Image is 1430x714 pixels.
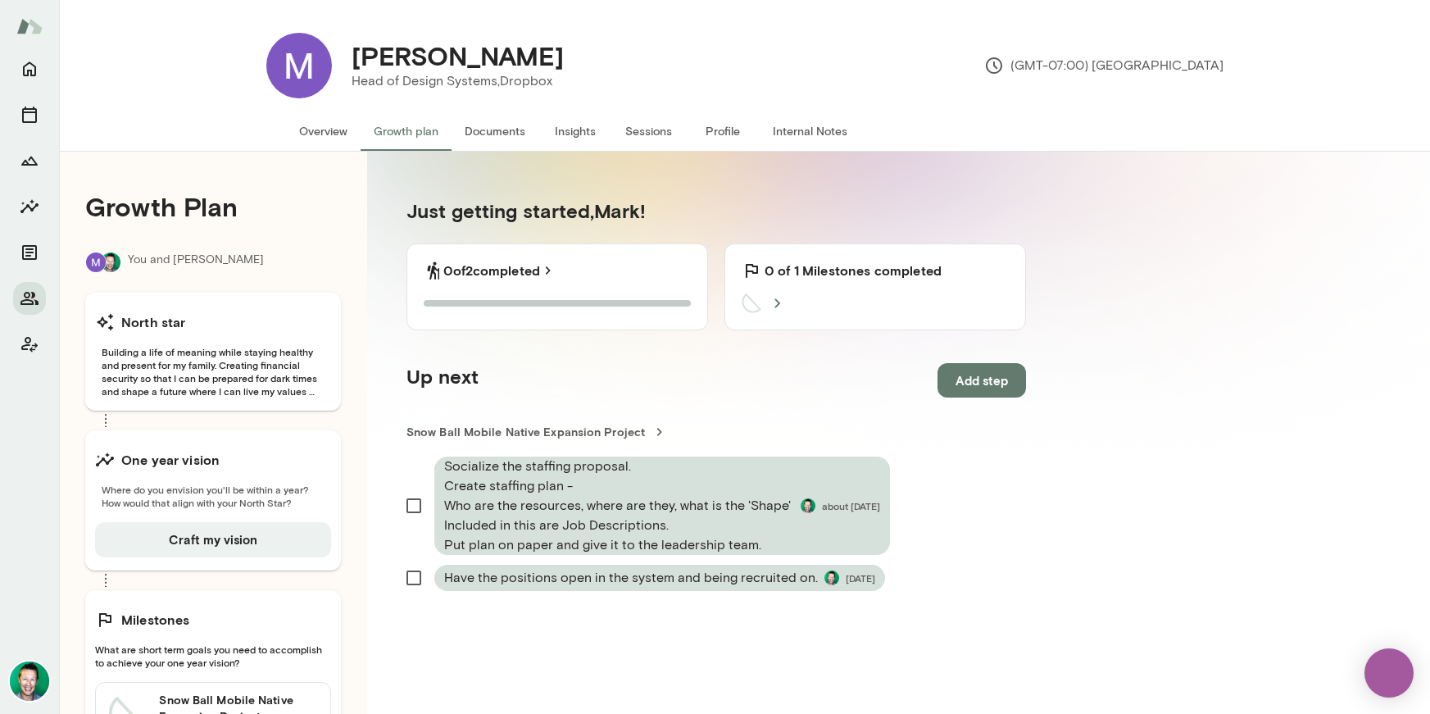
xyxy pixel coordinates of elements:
button: North starBuilding a life of meaning while staying healthy and present for my family. Creating fi... [85,293,341,411]
span: Socialize the staffing proposal. Create staffing plan - Who are the resources, where are they, wh... [444,457,794,555]
h6: North star [121,312,186,332]
button: Craft my vision [95,522,331,557]
button: Profile [686,111,760,151]
h5: Just getting started, Mark ! [406,198,1026,224]
div: Socialize the staffing proposal. Create staffing plan - Who are the resources, where are they, wh... [434,457,890,555]
button: Sessions [13,98,46,131]
span: Have the positions open in the system and being recruited on. [444,568,818,588]
button: Insights [13,190,46,223]
img: Mark Shuster [86,252,106,272]
button: Add step [937,363,1026,398]
div: Have the positions open in the system and being recruited on.Brian Lawrence[DATE] [434,565,885,591]
h6: 0 of 1 Milestones completed [765,261,942,280]
button: Home [13,52,46,85]
button: Insights [538,111,612,151]
h6: One year vision [121,450,220,470]
span: What are short term goals you need to accomplish to achieve your one year vision? [95,643,331,669]
h5: Up next [406,363,479,398]
img: Mento [16,11,43,42]
img: Brian Lawrence [101,252,120,272]
span: [DATE] [846,571,875,584]
h4: [PERSON_NAME] [352,40,564,71]
img: Brian Lawrence [801,498,815,513]
button: Sessions [612,111,686,151]
button: Growth Plan [13,144,46,177]
img: Mark Shuster [266,33,332,98]
h4: Growth Plan [85,191,341,222]
button: Documents [13,236,46,269]
img: Brian Lawrence [824,571,839,585]
h6: Milestones [121,610,190,630]
button: Documents [452,111,538,151]
p: (GMT-07:00) [GEOGRAPHIC_DATA] [984,56,1223,75]
img: Brian Lawrence [10,662,49,701]
button: Members [13,282,46,315]
span: Building a life of meaning while staying healthy and present for my family. Creating financial se... [95,345,331,398]
a: Snow Ball Mobile Native Expansion Project [406,424,1026,440]
button: Internal Notes [760,111,860,151]
a: 0of2completed [443,261,556,280]
span: about [DATE] [822,499,880,512]
button: Growth plan [361,111,452,151]
span: Where do you envision you'll be within a year? How would that align with your North Star? [95,483,331,509]
p: Head of Design Systems, Dropbox [352,71,564,91]
p: You and [PERSON_NAME] [128,252,264,273]
button: Overview [286,111,361,151]
button: Client app [13,328,46,361]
